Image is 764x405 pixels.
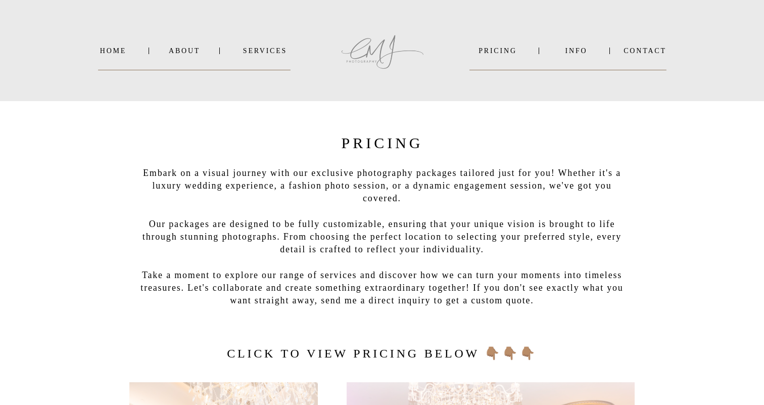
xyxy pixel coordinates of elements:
a: SERVICES [240,47,291,55]
a: Home [98,47,128,55]
h2: PRICING [319,131,445,150]
a: Contact [624,47,666,55]
a: PRICING [469,47,526,55]
a: INFO [552,47,601,55]
a: About [169,47,199,55]
p: Embark on a visual journey with our exclusive photography packages tailored just for you! Whether... [133,167,631,296]
h2: click to view pricing below 👇🏽👇🏽👇🏽 [219,344,546,361]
